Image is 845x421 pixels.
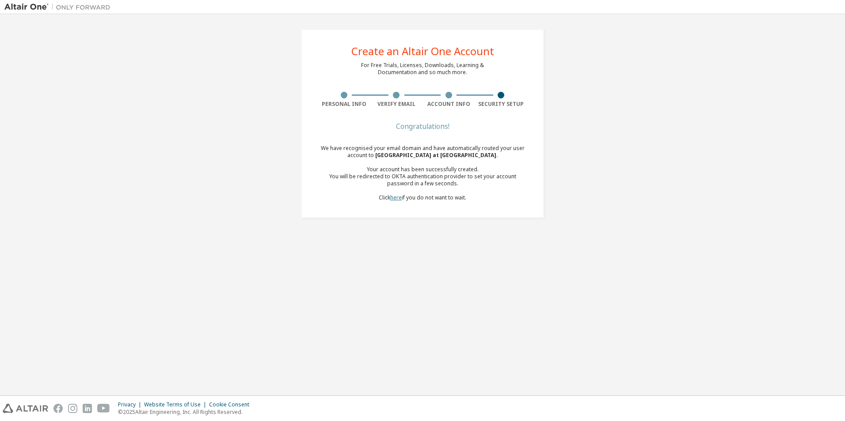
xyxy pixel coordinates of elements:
[318,166,527,173] div: Your account has been successfully created.
[351,46,494,56] div: Create an Altair One Account
[370,101,423,108] div: Verify Email
[375,151,498,159] span: [GEOGRAPHIC_DATA] at [GEOGRAPHIC_DATA] .
[3,404,48,413] img: altair_logo.svg
[53,404,63,413] img: facebook.svg
[361,62,484,76] div: For Free Trials, Licenses, Downloads, Learning & Documentation and so much more.
[144,401,209,408] div: Website Terms of Use
[68,404,77,413] img: instagram.svg
[318,101,370,108] div: Personal Info
[318,145,527,201] div: We have recognised your email domain and have automatically routed your user account to Click if ...
[318,124,527,129] div: Congratulations!
[209,401,255,408] div: Cookie Consent
[118,408,255,416] p: © 2025 Altair Engineering, Inc. All Rights Reserved.
[390,194,402,201] a: here
[475,101,528,108] div: Security Setup
[4,3,115,11] img: Altair One
[118,401,144,408] div: Privacy
[318,173,527,187] div: You will be redirected to OKTA authentication provider to set your account password in a few seco...
[83,404,92,413] img: linkedin.svg
[422,101,475,108] div: Account Info
[97,404,110,413] img: youtube.svg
